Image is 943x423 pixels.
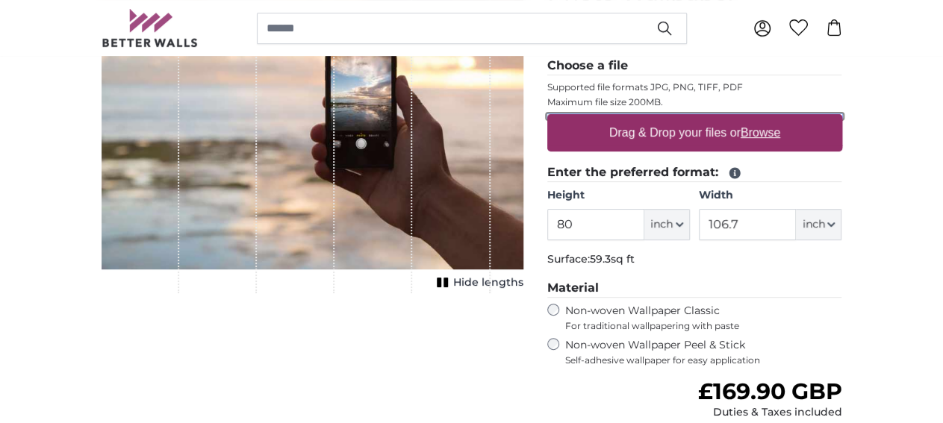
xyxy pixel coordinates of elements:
label: Width [699,188,841,203]
button: inch [644,209,690,240]
span: inch [650,217,673,232]
p: Supported file formats JPG, PNG, TIFF, PDF [547,81,842,93]
legend: Choose a file [547,57,842,75]
label: Non-woven Wallpaper Classic [565,304,842,332]
label: Height [547,188,690,203]
img: Betterwalls [102,9,199,47]
p: Maximum file size 200MB. [547,96,842,108]
label: Drag & Drop your files or [603,118,785,148]
span: inch [802,217,824,232]
span: Self-adhesive wallpaper for easy application [565,354,842,366]
u: Browse [741,126,780,139]
label: Non-woven Wallpaper Peel & Stick [565,338,842,366]
legend: Material [547,279,842,298]
span: 59.3sq ft [590,252,635,266]
button: inch [796,209,841,240]
div: Duties & Taxes included [697,405,841,420]
span: £169.90 GBP [697,377,841,405]
legend: Enter the preferred format: [547,163,842,182]
span: For traditional wallpapering with paste [565,320,842,332]
p: Surface: [547,252,842,267]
